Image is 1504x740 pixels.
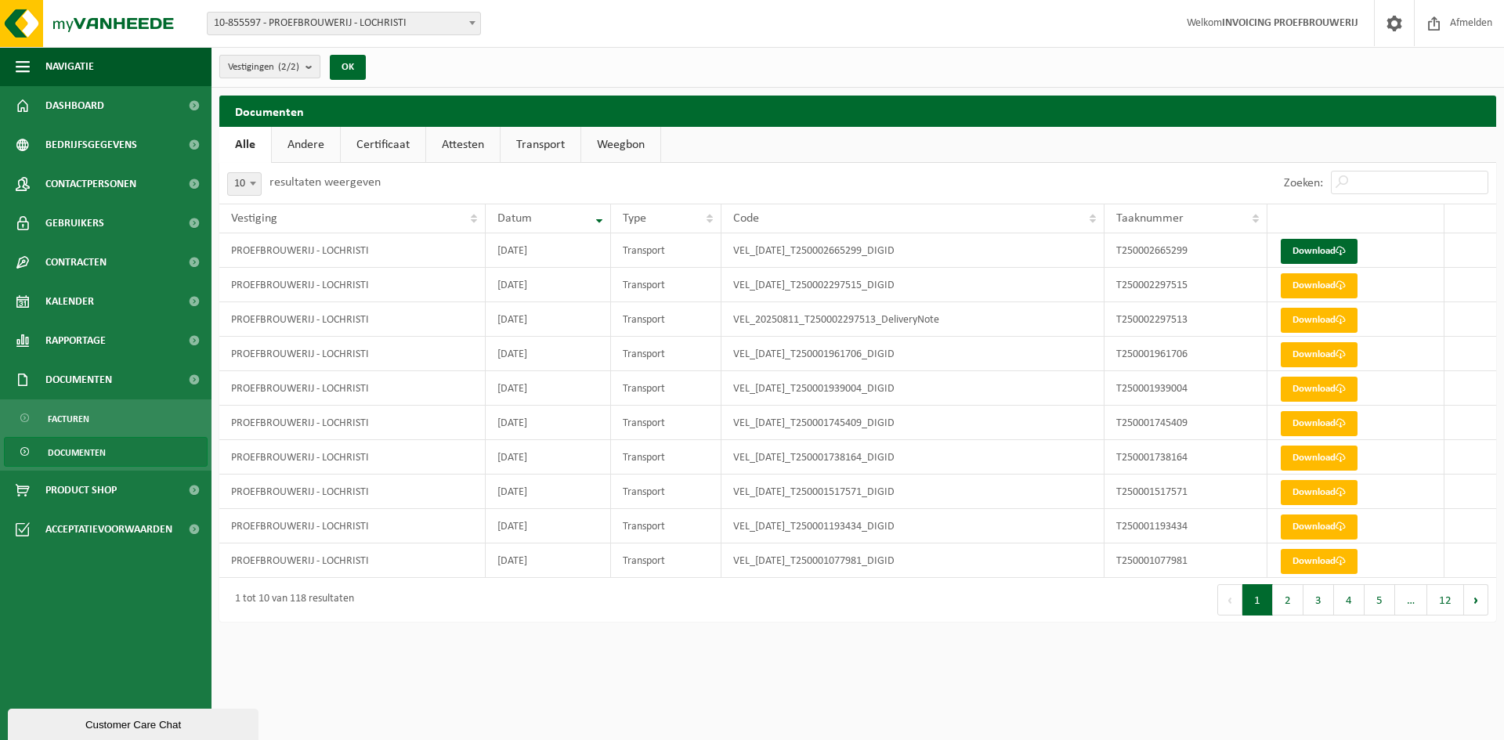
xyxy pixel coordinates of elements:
span: Documenten [45,360,112,399]
span: Vestigingen [228,56,299,79]
td: VEL_[DATE]_T250001961706_DIGID [721,337,1104,371]
td: T250001961706 [1104,337,1267,371]
a: Facturen [4,403,208,433]
span: Type [623,212,646,225]
span: Gebruikers [45,204,104,243]
span: Code [733,212,759,225]
td: Transport [611,371,721,406]
td: PROEFBROUWERIJ - LOCHRISTI [219,440,486,475]
td: PROEFBROUWERIJ - LOCHRISTI [219,543,486,578]
span: Contactpersonen [45,164,136,204]
button: 12 [1427,584,1464,615]
span: … [1395,584,1427,615]
count: (2/2) [278,62,299,72]
button: 5 [1365,584,1395,615]
td: PROEFBROUWERIJ - LOCHRISTI [219,337,486,371]
td: [DATE] [486,406,610,440]
td: PROEFBROUWERIJ - LOCHRISTI [219,406,486,440]
span: Rapportage [45,321,106,360]
a: Download [1281,342,1358,367]
span: Datum [497,212,532,225]
td: PROEFBROUWERIJ - LOCHRISTI [219,302,486,337]
td: [DATE] [486,440,610,475]
td: VEL_[DATE]_T250001517571_DIGID [721,475,1104,509]
a: Alle [219,127,271,163]
td: Transport [611,406,721,440]
a: Download [1281,480,1358,505]
td: VEL_[DATE]_T250002665299_DIGID [721,233,1104,268]
span: Vestiging [231,212,277,225]
td: [DATE] [486,371,610,406]
td: T250001738164 [1104,440,1267,475]
a: Attesten [426,127,500,163]
button: Vestigingen(2/2) [219,55,320,78]
label: Zoeken: [1284,177,1323,190]
a: Transport [501,127,580,163]
span: 10 [228,173,261,195]
td: PROEFBROUWERIJ - LOCHRISTI [219,268,486,302]
span: Documenten [48,438,106,467]
a: Weegbon [581,127,660,163]
span: Navigatie [45,47,94,86]
a: Download [1281,446,1358,471]
span: Dashboard [45,86,104,125]
td: Transport [611,509,721,543]
a: Download [1281,377,1358,402]
td: PROEFBROUWERIJ - LOCHRISTI [219,371,486,406]
td: T250001745409 [1104,406,1267,440]
td: Transport [611,440,721,475]
span: Product Shop [45,471,117,510]
td: PROEFBROUWERIJ - LOCHRISTI [219,233,486,268]
td: Transport [611,268,721,302]
td: VEL_[DATE]_T250002297515_DIGID [721,268,1104,302]
td: VEL_20250811_T250002297513_DeliveryNote [721,302,1104,337]
a: Certificaat [341,127,425,163]
a: Download [1281,308,1358,333]
a: Download [1281,549,1358,574]
td: [DATE] [486,233,610,268]
td: VEL_[DATE]_T250001738164_DIGID [721,440,1104,475]
td: PROEFBROUWERIJ - LOCHRISTI [219,509,486,543]
td: T250001193434 [1104,509,1267,543]
td: VEL_[DATE]_T250001745409_DIGID [721,406,1104,440]
td: VEL_[DATE]_T250001077981_DIGID [721,543,1104,578]
strong: INVOICING PROEFBROUWERIJ [1222,17,1358,29]
button: Previous [1217,584,1242,615]
td: [DATE] [486,302,610,337]
span: Facturen [48,404,89,434]
td: Transport [611,475,721,509]
button: 4 [1334,584,1365,615]
iframe: chat widget [8,706,262,740]
td: VEL_[DATE]_T250001939004_DIGID [721,371,1104,406]
a: Documenten [4,437,208,467]
a: Download [1281,411,1358,436]
td: T250001939004 [1104,371,1267,406]
td: T250002297515 [1104,268,1267,302]
a: Download [1281,239,1358,264]
h2: Documenten [219,96,1496,126]
span: 10-855597 - PROEFBROUWERIJ - LOCHRISTI [207,12,481,35]
span: 10-855597 - PROEFBROUWERIJ - LOCHRISTI [208,13,480,34]
a: Download [1281,273,1358,298]
td: PROEFBROUWERIJ - LOCHRISTI [219,475,486,509]
span: Kalender [45,282,94,321]
span: Taaknummer [1116,212,1184,225]
button: OK [330,55,366,80]
td: T250001077981 [1104,543,1267,578]
td: Transport [611,233,721,268]
td: T250002665299 [1104,233,1267,268]
td: [DATE] [486,543,610,578]
button: 3 [1303,584,1334,615]
span: Bedrijfsgegevens [45,125,137,164]
td: T250002297513 [1104,302,1267,337]
td: [DATE] [486,337,610,371]
td: VEL_[DATE]_T250001193434_DIGID [721,509,1104,543]
button: Next [1464,584,1488,615]
span: 10 [227,172,262,196]
td: T250001517571 [1104,475,1267,509]
a: Andere [272,127,340,163]
label: resultaten weergeven [269,176,381,189]
span: Contracten [45,243,107,282]
button: 2 [1273,584,1303,615]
